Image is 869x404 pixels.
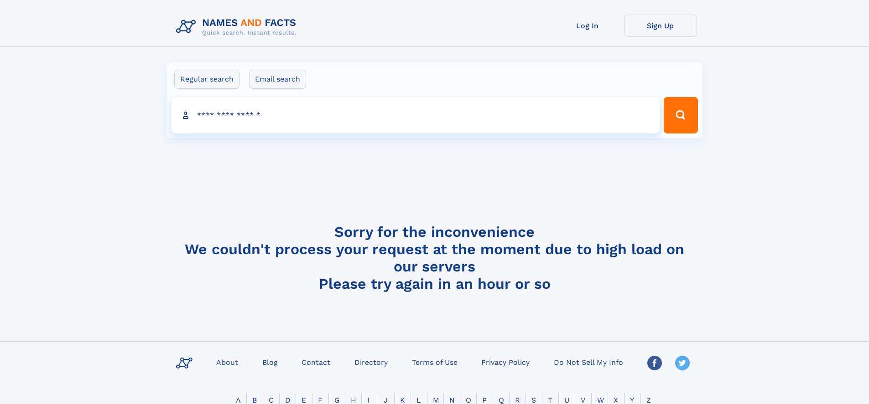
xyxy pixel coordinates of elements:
a: Directory [351,355,391,368]
a: Log In [551,15,624,37]
a: Terms of Use [408,355,461,368]
a: About [213,355,242,368]
a: Privacy Policy [478,355,533,368]
button: Search Button [664,97,697,133]
a: Sign Up [624,15,697,37]
label: Regular search [174,70,239,89]
a: Blog [259,355,281,368]
label: Email search [249,70,306,89]
a: Contact [298,355,334,368]
a: Do Not Sell My Info [550,355,627,368]
input: search input [172,97,660,133]
img: Twitter [675,356,690,370]
img: Logo Names and Facts [172,15,304,39]
img: Facebook [647,356,662,370]
h4: Sorry for the inconvenience We couldn't process your request at the moment due to high load on ou... [172,223,697,292]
